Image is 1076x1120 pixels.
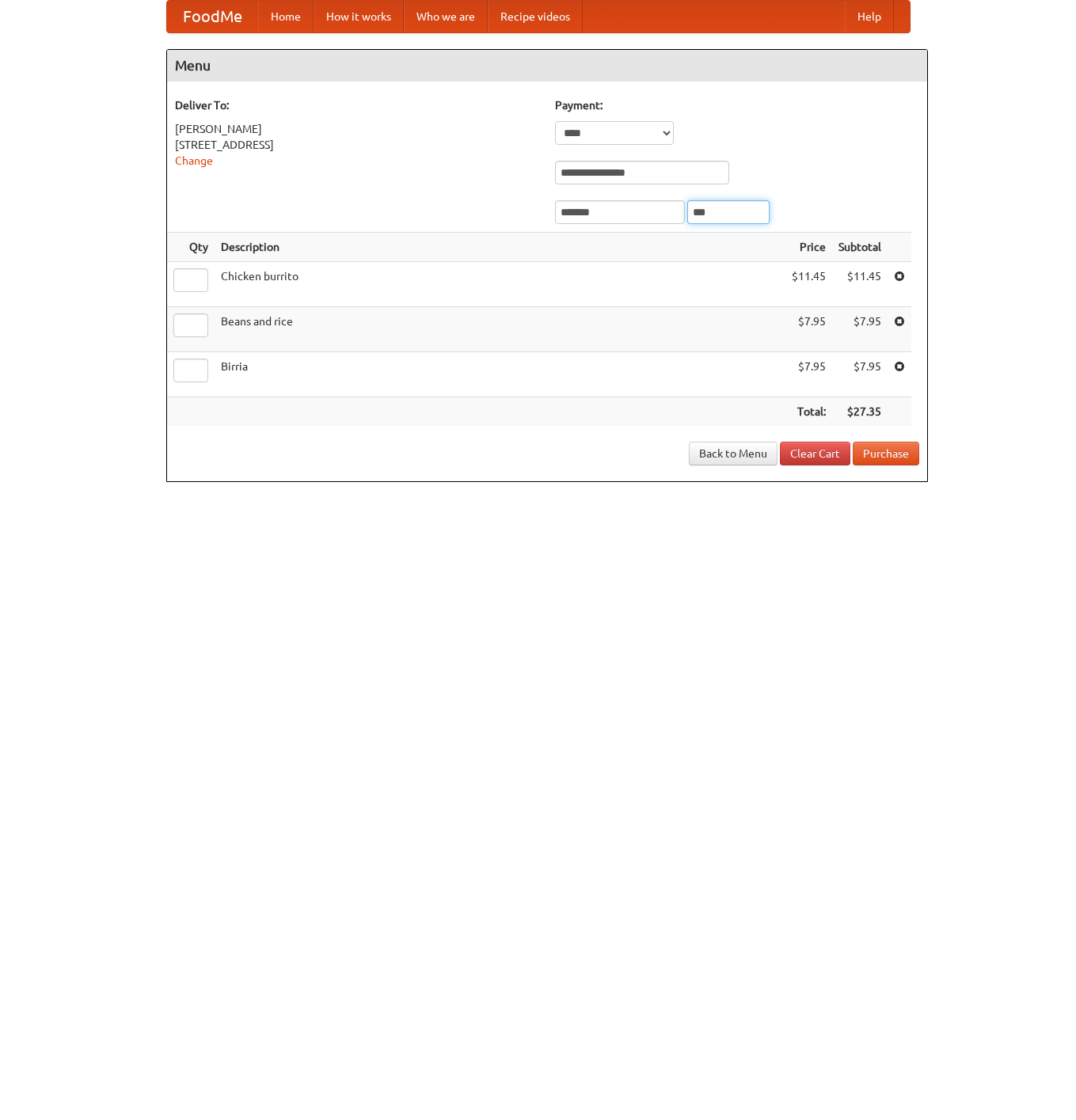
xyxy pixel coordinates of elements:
a: FoodMe [167,1,258,32]
th: Qty [167,233,215,262]
button: Purchase [853,442,919,465]
a: Back to Menu [689,442,778,465]
td: $7.95 [832,352,888,397]
div: [STREET_ADDRESS] [175,137,539,153]
th: Price [785,233,832,262]
th: Total: [785,397,832,427]
td: Chicken burrito [215,262,785,307]
h4: Menu [167,50,927,82]
a: Recipe videos [488,1,583,32]
a: Change [175,154,213,167]
th: $27.35 [832,397,888,427]
th: Description [215,233,785,262]
td: $7.95 [785,307,832,352]
a: Home [258,1,314,32]
h5: Deliver To: [175,97,539,113]
td: $7.95 [832,307,888,352]
th: Subtotal [832,233,888,262]
h5: Payment: [555,97,919,113]
div: [PERSON_NAME] [175,121,539,137]
td: Birria [215,352,785,397]
td: $11.45 [832,262,888,307]
td: Beans and rice [215,307,785,352]
a: Help [845,1,894,32]
td: $11.45 [785,262,832,307]
a: Who we are [404,1,488,32]
a: How it works [314,1,404,32]
td: $7.95 [785,352,832,397]
a: Clear Cart [780,442,850,465]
